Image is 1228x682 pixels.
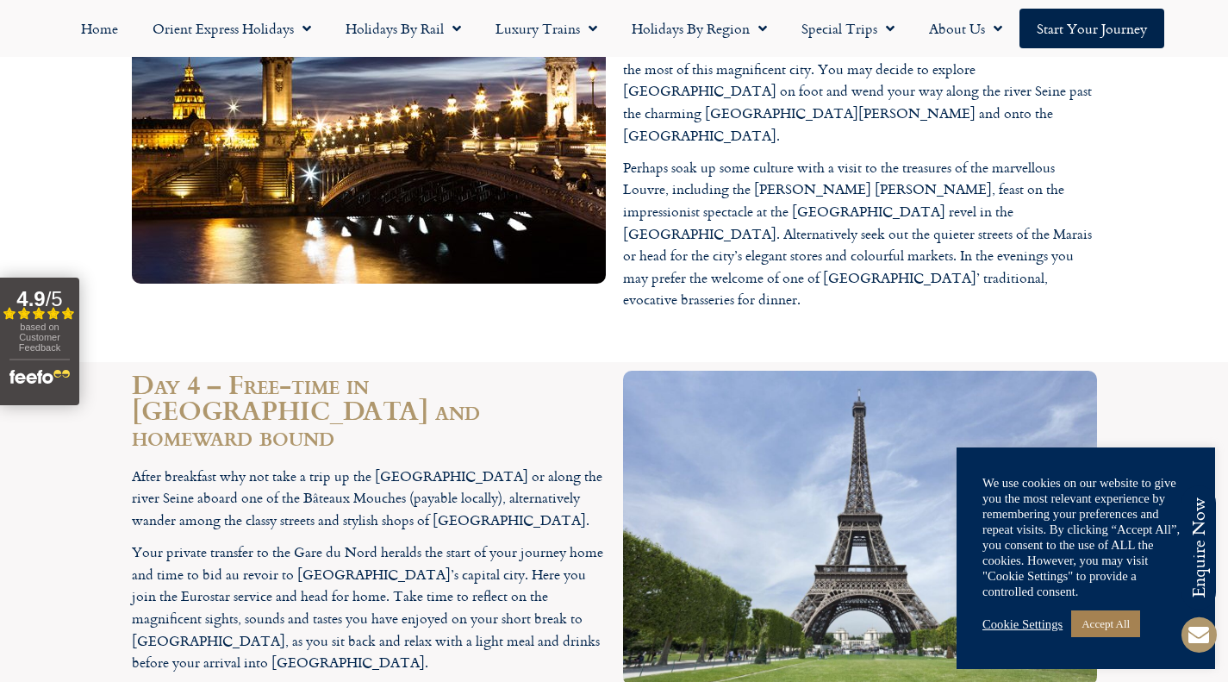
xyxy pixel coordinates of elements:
a: About Us [912,9,1019,48]
p: Take some time to plan your days over a leisurely breakfast to ensure you make the most of this m... [623,36,1097,147]
p: After breakfast why not take a trip up the [GEOGRAPHIC_DATA] or along the river Seine aboard one ... [132,466,606,532]
p: Perhaps soak up some culture with a visit to the treasures of the marvellous Louvre, including th... [623,157,1097,311]
div: Blocked (selector): [957,447,1215,669]
a: Orient Express Holidays [135,9,328,48]
a: Special Trips [784,9,912,48]
p: Your private transfer to the Gare du Nord heralds the start of your journey home and time to bid ... [132,541,606,674]
a: Luxury Trains [478,9,614,48]
div: We use cookies on our website to give you the most relevant experience by remembering your prefer... [982,475,1189,599]
h2: Day 4 – Free-time in [GEOGRAPHIC_DATA] and homeward bound [132,371,606,448]
a: Cookie Settings [982,616,1063,632]
a: Start your Journey [1019,9,1164,48]
a: Accept All [1071,610,1140,637]
a: Holidays by Rail [328,9,478,48]
a: Holidays by Region [614,9,784,48]
a: Home [64,9,135,48]
nav: Menu [9,9,1219,48]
